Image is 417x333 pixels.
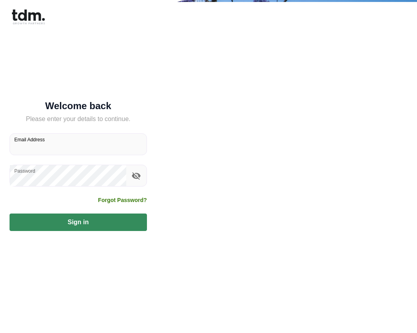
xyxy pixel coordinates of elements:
button: toggle password visibility [129,169,143,183]
a: Forgot Password? [98,196,147,204]
label: Password [14,167,35,174]
h5: Welcome back [10,102,147,110]
label: Email Address [14,136,45,143]
h5: Please enter your details to continue. [10,114,147,124]
button: Sign in [10,214,147,231]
